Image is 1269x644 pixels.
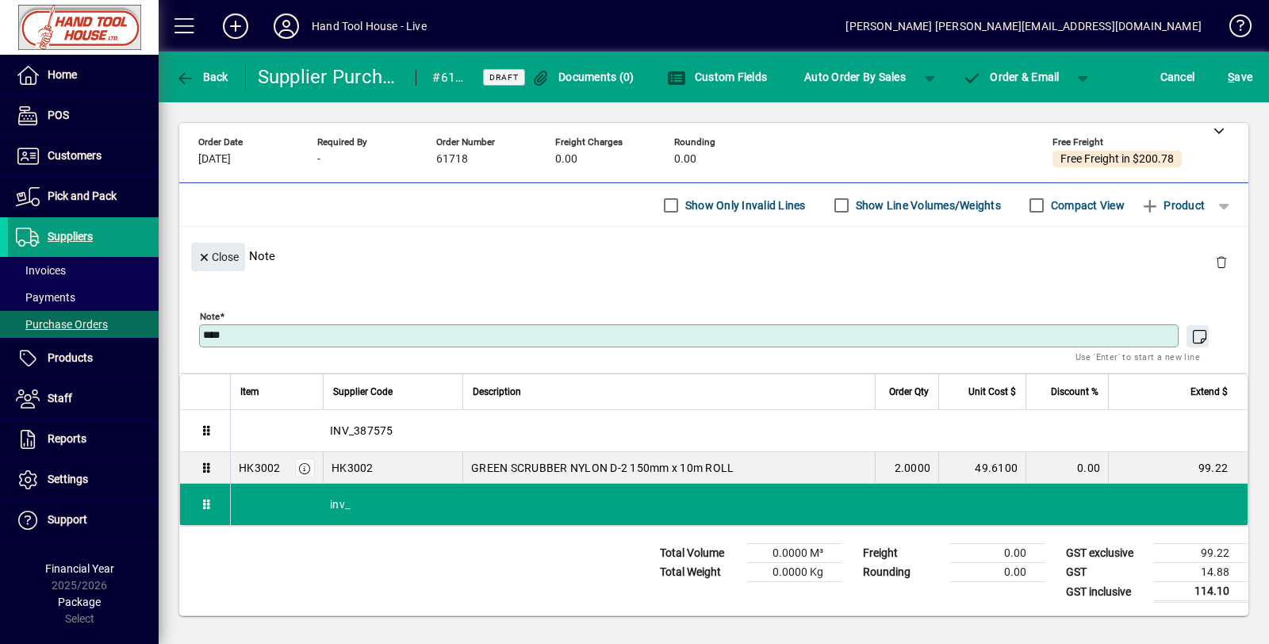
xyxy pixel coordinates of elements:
[1202,255,1240,269] app-page-header-button: Delete
[1217,3,1249,55] a: Knowledge Base
[171,63,232,91] button: Back
[855,563,950,582] td: Rounding
[8,311,159,338] a: Purchase Orders
[845,13,1202,39] div: [PERSON_NAME] [PERSON_NAME][EMAIL_ADDRESS][DOMAIN_NAME]
[48,513,87,526] span: Support
[889,383,929,401] span: Order Qty
[436,153,468,166] span: 61718
[200,311,220,322] mat-label: Note
[231,410,1248,451] div: INV_387575
[48,473,88,485] span: Settings
[210,12,261,40] button: Add
[473,383,521,401] span: Description
[555,153,577,166] span: 0.00
[312,13,427,39] div: Hand Tool House - Live
[48,190,117,202] span: Pick and Pack
[258,64,401,90] div: Supplier Purchase Order
[804,64,906,90] span: Auto Order By Sales
[8,136,159,176] a: Customers
[747,544,842,563] td: 0.0000 M³
[317,153,320,166] span: -
[333,383,393,401] span: Supplier Code
[8,257,159,284] a: Invoices
[1060,153,1174,166] span: Free Freight in $200.78
[1026,452,1108,484] td: 0.00
[159,63,246,91] app-page-header-button: Back
[261,12,312,40] button: Profile
[1228,64,1252,90] span: ave
[875,452,938,484] td: 2.0000
[950,544,1045,563] td: 0.00
[175,71,228,83] span: Back
[1058,563,1153,582] td: GST
[471,460,734,476] span: GREEN SCRUBBER NYLON D-2 150mm x 10m ROLL
[667,71,767,83] span: Custom Fields
[963,71,1060,83] span: Order & Email
[48,351,93,364] span: Products
[58,596,101,608] span: Package
[8,339,159,378] a: Products
[1108,452,1248,484] td: 99.22
[240,383,259,401] span: Item
[8,284,159,311] a: Payments
[45,562,114,575] span: Financial Year
[48,109,69,121] span: POS
[48,392,72,404] span: Staff
[663,63,771,91] button: Custom Fields
[674,153,696,166] span: 0.00
[950,563,1045,582] td: 0.00
[1160,64,1195,90] span: Cancel
[652,563,747,582] td: Total Weight
[682,197,806,213] label: Show Only Invalid Lines
[1075,347,1200,366] mat-hint: Use 'Enter' to start a new line
[1156,63,1199,91] button: Cancel
[1048,197,1125,213] label: Compact View
[48,68,77,81] span: Home
[938,452,1026,484] td: 49.6100
[489,72,519,82] span: Draft
[1141,193,1205,218] span: Product
[231,484,1248,525] div: inv_
[16,318,108,331] span: Purchase Orders
[8,379,159,419] a: Staff
[8,500,159,540] a: Support
[1190,383,1228,401] span: Extend $
[955,63,1068,91] button: Order & Email
[239,460,281,476] div: HK3002
[1153,544,1248,563] td: 99.22
[48,230,93,243] span: Suppliers
[323,452,462,484] td: HK3002
[191,243,245,271] button: Close
[1058,582,1153,602] td: GST inclusive
[198,153,231,166] span: [DATE]
[968,383,1016,401] span: Unit Cost $
[48,432,86,445] span: Reports
[1153,582,1248,602] td: 114.10
[187,249,249,263] app-page-header-button: Close
[8,177,159,217] a: Pick and Pack
[432,65,463,90] div: #61718
[16,291,75,304] span: Payments
[179,227,1248,285] div: Note
[1051,383,1098,401] span: Discount %
[855,544,950,563] td: Freight
[853,197,1001,213] label: Show Line Volumes/Weights
[8,460,159,500] a: Settings
[1202,243,1240,281] button: Delete
[1153,563,1248,582] td: 14.88
[531,71,634,83] span: Documents (0)
[16,264,66,277] span: Invoices
[8,56,159,95] a: Home
[197,244,239,270] span: Close
[8,96,159,136] a: POS
[796,63,914,91] button: Auto Order By Sales
[527,63,638,91] button: Documents (0)
[1228,71,1234,83] span: S
[1058,544,1153,563] td: GST exclusive
[8,420,159,459] a: Reports
[48,149,102,162] span: Customers
[1224,63,1256,91] button: Save
[652,544,747,563] td: Total Volume
[1133,191,1213,220] button: Product
[747,563,842,582] td: 0.0000 Kg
